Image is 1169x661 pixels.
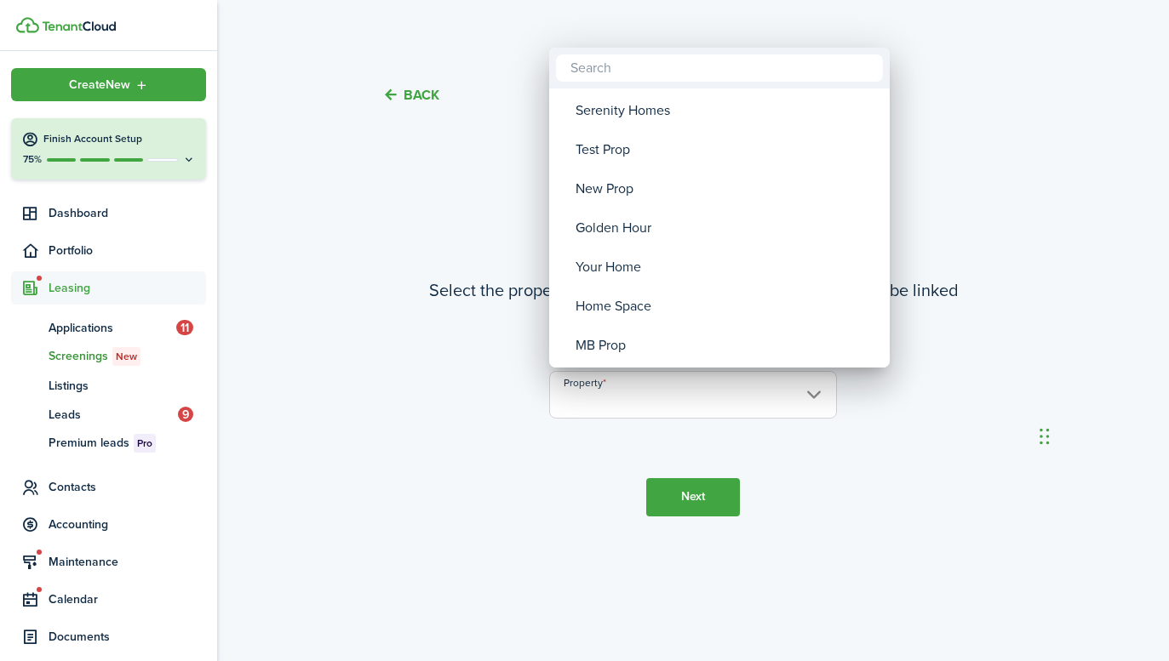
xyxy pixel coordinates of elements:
[549,88,890,368] mbsc-wheel: Property
[576,91,877,130] div: Serenity Homes
[556,54,883,82] input: Search
[576,169,877,208] div: New Prop
[576,130,877,169] div: Test Prop
[576,287,877,326] div: Home Space
[576,248,877,287] div: Your Home
[576,326,877,365] div: MB Prop
[576,208,877,248] div: Golden Hour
